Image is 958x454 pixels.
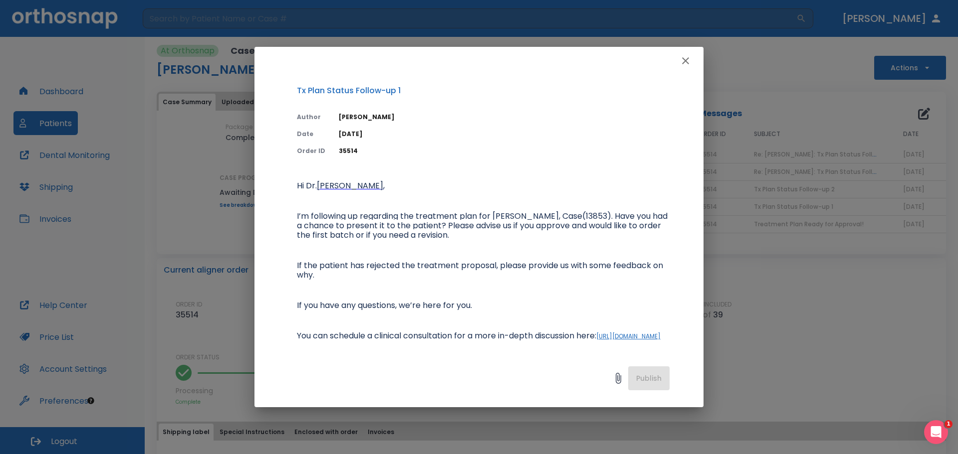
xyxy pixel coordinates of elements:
[297,210,670,241] span: I’m following up regarding the treatment plan for [PERSON_NAME], Case(13853). Have you had a chan...
[339,147,670,155] p: 35514
[297,147,327,155] p: Order ID
[383,180,385,191] span: ,
[596,332,661,340] a: [URL][DOMAIN_NAME]
[297,300,472,311] span: If you have any questions, we’re here for you.
[339,130,670,139] p: [DATE]
[924,420,948,444] iframe: Intercom live chat
[297,85,670,97] p: Tx Plan Status Follow-up 1
[317,182,383,190] a: [PERSON_NAME]
[297,180,317,191] span: Hi Dr.
[297,260,665,281] span: If the patient has rejected the treatment proposal, please provide us with some feedback on why.
[297,113,327,122] p: Author
[317,180,383,191] span: [PERSON_NAME]
[945,420,953,428] span: 1
[297,130,327,139] p: Date
[297,330,596,341] span: You can schedule a clinical consultation for a more in-depth discussion here:
[339,113,670,122] p: [PERSON_NAME]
